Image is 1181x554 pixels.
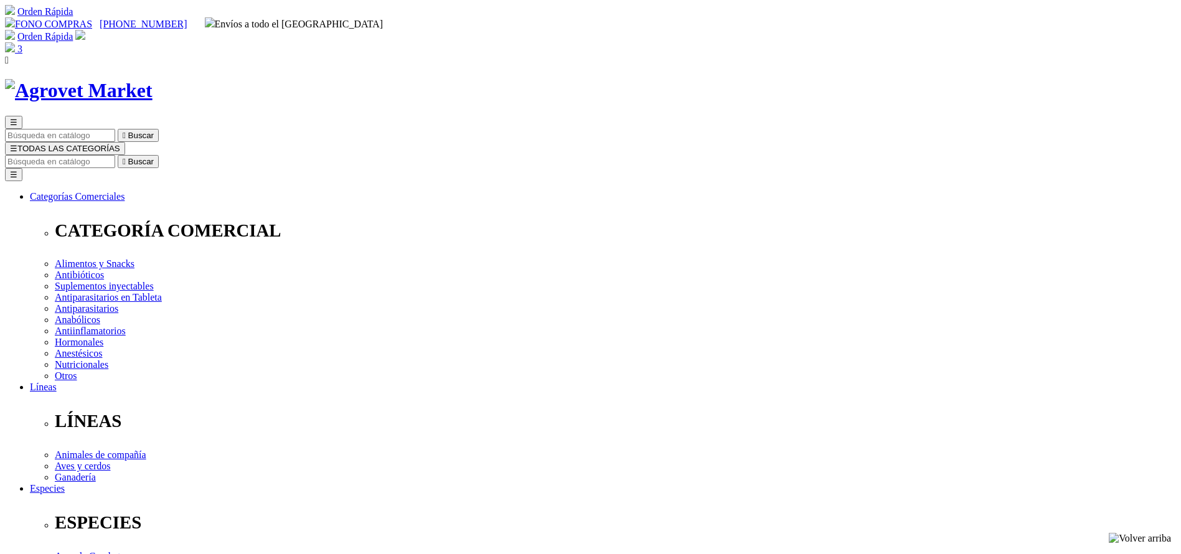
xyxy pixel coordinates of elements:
[5,79,153,102] img: Agrovet Market
[55,326,126,336] a: Antiinflamatorios
[5,142,125,155] button: ☰TODAS LAS CATEGORÍAS
[55,411,1176,431] p: LÍNEAS
[100,19,187,29] a: [PHONE_NUMBER]
[30,191,125,202] a: Categorías Comerciales
[55,281,154,291] a: Suplementos inyectables
[55,270,104,280] a: Antibióticos
[10,144,17,153] span: ☰
[55,292,162,303] a: Antiparasitarios en Tableta
[5,116,22,129] button: ☰
[75,30,85,40] img: user.svg
[5,17,15,27] img: phone.svg
[17,31,73,42] a: Orden Rápida
[5,5,15,15] img: shopping-cart.svg
[5,55,9,65] i: 
[55,449,146,460] a: Animales de compañía
[5,129,115,142] input: Buscar
[128,157,154,166] span: Buscar
[55,359,108,370] a: Nutricionales
[118,129,159,142] button:  Buscar
[123,131,126,140] i: 
[55,337,103,347] a: Hormonales
[55,314,100,325] a: Anabólicos
[1109,533,1171,544] img: Volver arriba
[55,220,1176,241] p: CATEGORÍA COMERCIAL
[55,303,118,314] a: Antiparasitarios
[205,17,215,27] img: delivery-truck.svg
[55,461,110,471] a: Aves y cerdos
[17,6,73,17] a: Orden Rápida
[5,19,92,29] a: FONO COMPRAS
[55,370,77,381] a: Otros
[55,258,134,269] a: Alimentos y Snacks
[5,168,22,181] button: ☰
[123,157,126,166] i: 
[5,155,115,168] input: Buscar
[205,19,383,29] span: Envíos a todo el [GEOGRAPHIC_DATA]
[55,472,96,482] a: Ganadería
[5,42,15,52] img: shopping-bag.svg
[30,483,65,494] a: Especies
[55,348,102,359] a: Anestésicos
[5,44,22,54] a: 3
[30,382,57,392] a: Líneas
[75,31,85,42] a: Acceda a su cuenta de cliente
[5,30,15,40] img: shopping-cart.svg
[10,118,17,127] span: ☰
[118,155,159,168] button:  Buscar
[55,512,1176,533] p: ESPECIES
[17,44,22,54] span: 3
[128,131,154,140] span: Buscar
